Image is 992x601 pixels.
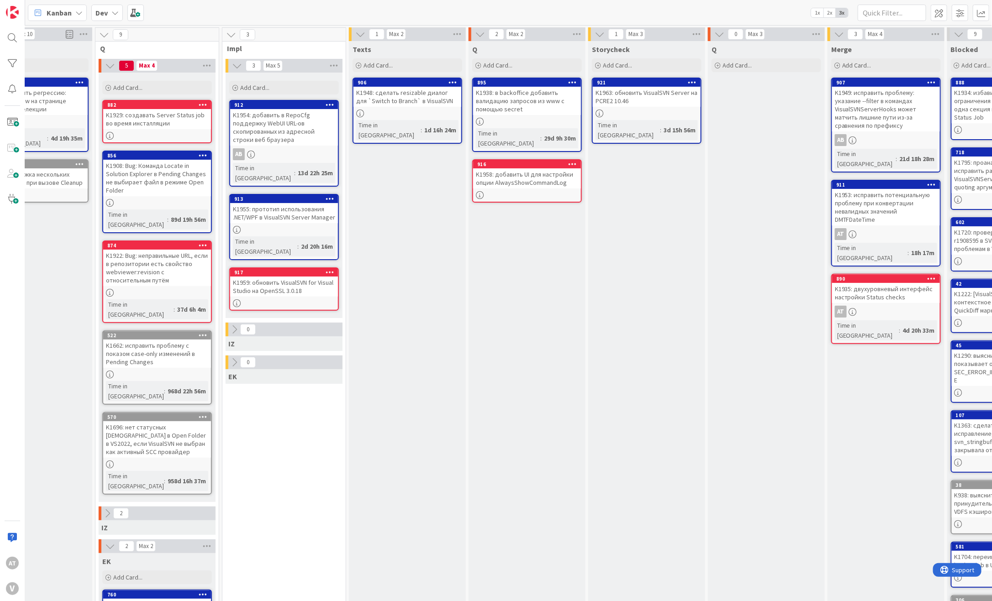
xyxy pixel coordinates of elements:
div: 4d 20h 33m [901,325,937,335]
div: 570 [103,413,211,421]
span: 2 [119,541,134,552]
div: 874 [103,241,211,250]
div: 912 [234,102,338,108]
div: Time in [GEOGRAPHIC_DATA] [476,128,540,148]
div: 1d 16h 24m [422,125,459,135]
div: Time in [GEOGRAPHIC_DATA] [106,381,164,401]
input: Quick Filter... [858,5,926,21]
div: 916 [477,161,581,167]
div: 13d 22h 25m [295,168,335,178]
span: 5 [119,60,134,71]
div: 917 [230,268,338,277]
div: AT [6,557,19,570]
div: 570 [107,414,211,420]
span: Texts [353,45,371,54]
span: : [164,386,165,396]
span: : [896,154,897,164]
span: 1 [608,29,624,40]
div: Max 2 [509,32,523,37]
div: 760 [107,591,211,598]
div: K1922: Bug: неправильные URL, если в репозитории есть свойство webviewer:revision с относительным... [103,250,211,286]
div: Time in [GEOGRAPHIC_DATA] [106,299,174,319]
span: Add Card... [113,84,142,92]
div: K1959: обновить VisualSVN for Visual Studio на OpenSSL 3.0.18 [230,277,338,297]
span: Q [712,45,717,54]
div: 912K1954: добавить в RepoCfg поддержку WebUI URL-ов скопированных из адресной строки веб браузера [230,101,338,146]
div: 917 [234,269,338,276]
div: Time in [GEOGRAPHIC_DATA] [596,120,660,140]
span: EK [102,557,111,566]
span: Q [100,44,207,53]
div: Time in [GEOGRAPHIC_DATA] [835,243,908,263]
div: 968d 22h 56m [165,386,208,396]
span: EK [228,372,237,381]
div: 874K1922: Bug: неправильные URL, если в репозитории есть свойство webviewer:revision с относитель... [103,241,211,286]
span: : [164,476,165,486]
span: 3 [848,29,863,40]
div: 916K1958: добавить UI для настройки опции AlwaysShowCommandLog [473,160,581,188]
span: 0 [728,29,744,40]
div: 874 [107,242,211,249]
div: 29d 9h 30m [542,133,578,143]
div: 18h 17m [909,248,937,258]
span: 3 [246,60,261,71]
div: Time in [GEOGRAPHIC_DATA] [233,236,297,256]
div: 913 [230,195,338,203]
div: V [6,582,19,595]
div: 856 [107,152,211,159]
span: Q [472,45,477,54]
div: 895 [477,79,581,86]
span: Add Card... [240,84,269,92]
span: : [294,168,295,178]
span: Add Card... [364,61,393,69]
div: Max 3 [748,32,762,37]
div: K1696: нет статусных [DEMOGRAPHIC_DATA] в Open Folder в VS2022, если VisualSVN не выбран как акти... [103,421,211,458]
span: 3x [836,8,848,17]
div: K1948: сделать resizable диалог для `Switch to Branch` в VisualSVN [354,87,461,107]
div: AT [832,306,940,318]
span: 0 [240,324,256,335]
span: Support [19,1,42,12]
div: Time in [GEOGRAPHIC_DATA] [835,149,896,169]
div: 921 [593,78,701,87]
div: 2d 20h 16m [299,241,335,251]
div: Max 4 [868,32,882,37]
div: AT [832,228,940,240]
span: : [899,325,901,335]
span: Add Card... [842,61,871,69]
div: 4d 19h 35m [48,133,85,143]
span: Kanban [47,7,72,18]
div: 522K1662: исправить проблему с показом case-only изменений в Pending Changes [103,331,211,368]
span: 1 [369,29,385,40]
div: Max 3 [628,32,643,37]
div: Max 2 [389,32,403,37]
div: 906 [354,78,461,87]
div: 958d 16h 37m [165,476,208,486]
span: : [167,214,169,225]
div: 895 [473,78,581,87]
div: Time in [GEOGRAPHIC_DATA] [233,163,294,183]
span: : [174,304,175,314]
div: Max 5 [266,63,280,68]
div: Time in [GEOGRAPHIC_DATA] [356,120,421,140]
div: AB [832,134,940,146]
div: 890 [836,276,940,282]
span: Merge [831,45,852,54]
div: K1949: исправить проблему: указание --filter в командах VisualSVNServerHooks может матчить лишние... [832,87,940,131]
div: 917K1959: обновить VisualSVN for Visual Studio на OpenSSL 3.0.18 [230,268,338,297]
div: 916 [473,160,581,168]
div: 570K1696: нет статусных [DEMOGRAPHIC_DATA] в Open Folder в VS2022, если VisualSVN не выбран как а... [103,413,211,458]
span: Add Card... [723,61,752,69]
span: 2x [823,8,836,17]
span: Storycheck [592,45,630,54]
div: 890K1935: двухуровневый интерфейс настройки Status checks [832,275,940,303]
span: Add Card... [603,61,632,69]
span: Impl [227,44,334,53]
div: 37d 6h 4m [175,304,208,314]
div: 913 [234,196,338,202]
div: AB [230,148,338,160]
div: Time in [GEOGRAPHIC_DATA] [106,209,167,230]
div: AB [835,134,847,146]
span: Add Card... [113,573,142,581]
div: 895K1938: в backoffice добавить валидацию запросов из www с помощью secret [473,78,581,115]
